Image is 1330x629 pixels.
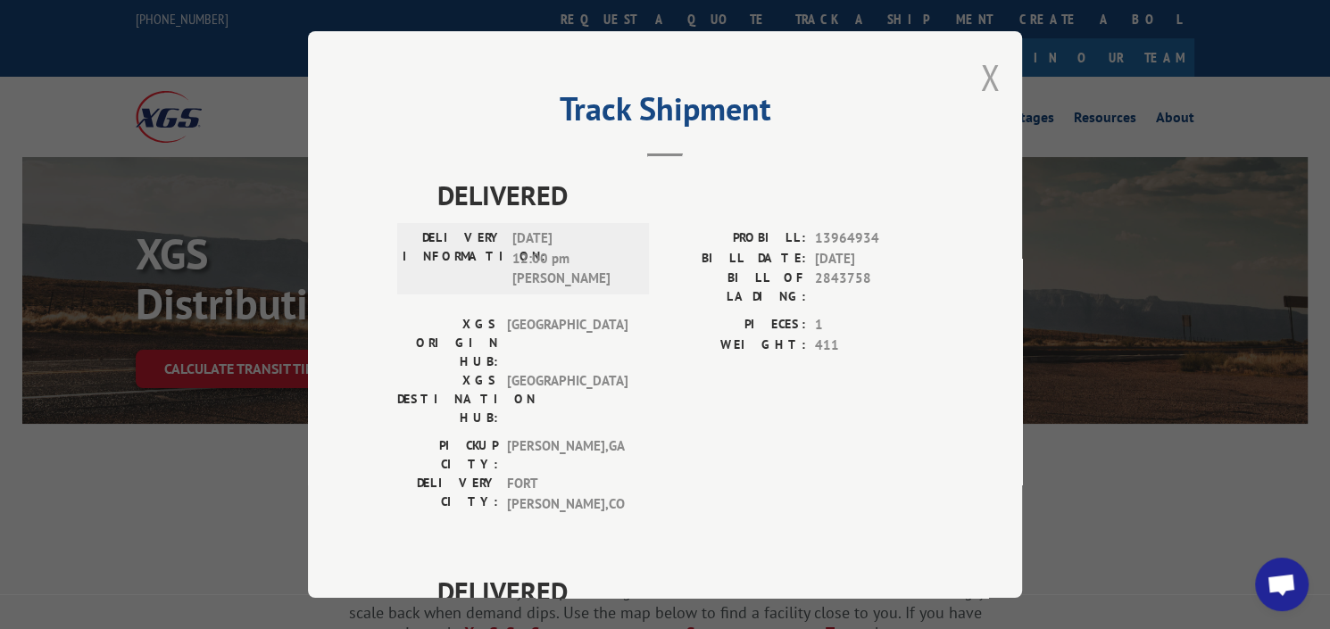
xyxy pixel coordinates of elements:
[507,315,628,371] span: [GEOGRAPHIC_DATA]
[397,474,498,514] label: DELIVERY CITY:
[665,335,806,356] label: WEIGHT:
[815,315,933,335] span: 1
[665,269,806,306] label: BILL OF LADING:
[397,315,498,371] label: XGS ORIGIN HUB:
[815,335,933,356] span: 411
[665,228,806,249] label: PROBILL:
[815,228,933,249] span: 13964934
[397,436,498,474] label: PICKUP CITY:
[512,228,633,289] span: [DATE] 12:00 pm [PERSON_NAME]
[507,474,628,514] span: FORT [PERSON_NAME] , CO
[437,175,933,215] span: DELIVERED
[815,269,933,306] span: 2843758
[507,436,628,474] span: [PERSON_NAME] , GA
[403,228,503,289] label: DELIVERY INFORMATION:
[397,371,498,427] label: XGS DESTINATION HUB:
[1255,558,1309,611] a: Open chat
[507,371,628,427] span: [GEOGRAPHIC_DATA]
[665,249,806,269] label: BILL DATE:
[437,571,933,611] span: DELIVERED
[397,96,933,130] h2: Track Shipment
[815,249,933,269] span: [DATE]
[980,54,1000,101] button: Close modal
[665,315,806,335] label: PIECES:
